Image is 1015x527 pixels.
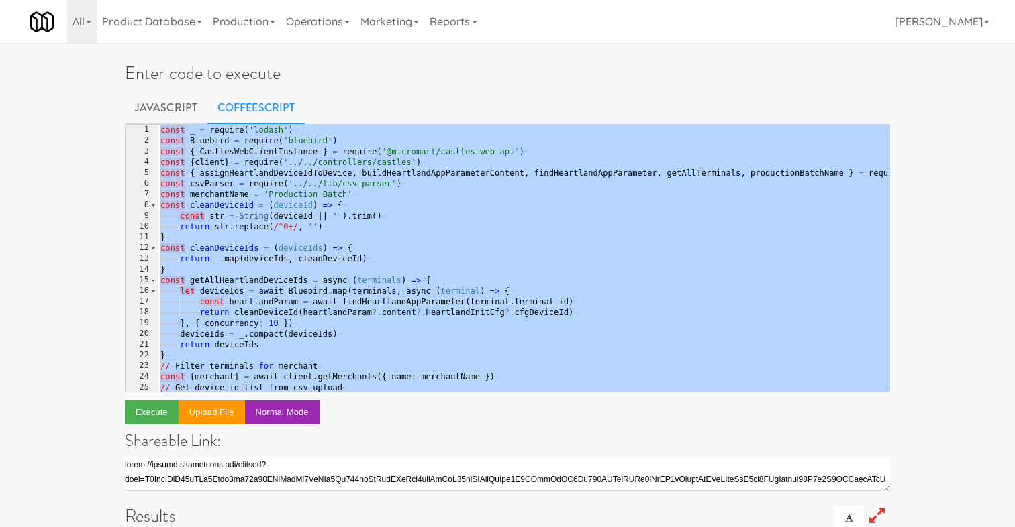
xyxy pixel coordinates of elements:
[126,253,158,264] div: 13
[126,157,158,168] div: 4
[126,125,158,135] div: 1
[126,371,158,382] div: 24
[126,382,158,393] div: 25
[126,329,158,339] div: 20
[126,318,158,329] div: 19
[245,400,320,424] button: Normal Mode
[125,457,890,491] textarea: lorem://ipsumd.sitametcons.adi/elitsed?doei=T0IncIDiD45uTLa5Etdo3ma72a90ENiMadMi7VeNIa5Qu744noStR...
[126,178,158,189] div: 6
[126,221,158,232] div: 10
[126,232,158,243] div: 11
[126,275,158,286] div: 15
[125,64,890,83] h1: Enter code to execute
[125,432,890,449] h4: Shareable Link:
[126,243,158,253] div: 12
[126,350,158,361] div: 22
[126,211,158,221] div: 9
[126,200,158,211] div: 8
[126,168,158,178] div: 5
[207,91,305,125] a: CoffeeScript
[126,361,158,371] div: 23
[126,339,158,350] div: 21
[126,135,158,146] div: 2
[126,146,158,157] div: 3
[179,400,245,424] button: Upload file
[126,189,158,200] div: 7
[125,400,179,424] button: Execute
[126,296,158,307] div: 17
[125,91,207,125] a: Javascript
[126,264,158,275] div: 14
[126,286,158,296] div: 16
[30,10,54,34] img: Micromart
[125,506,890,526] h1: Results
[126,307,158,318] div: 18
